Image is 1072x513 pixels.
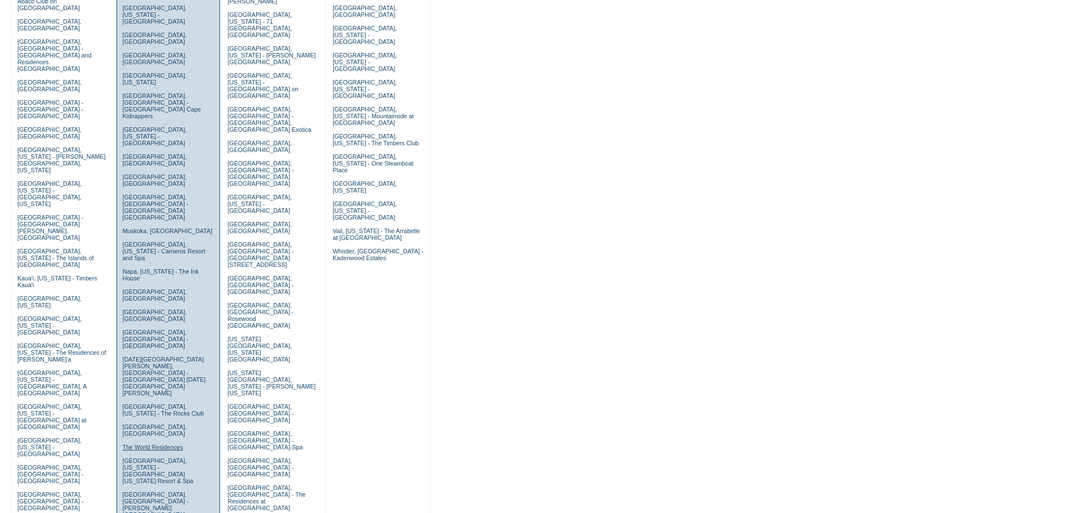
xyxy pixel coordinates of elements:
a: Whistler, [GEOGRAPHIC_DATA] - Kadenwood Estates [333,248,423,261]
a: [GEOGRAPHIC_DATA], [GEOGRAPHIC_DATA] [123,423,187,437]
a: [GEOGRAPHIC_DATA], [US_STATE] - [GEOGRAPHIC_DATA] [333,79,397,99]
a: [GEOGRAPHIC_DATA], [US_STATE] - [GEOGRAPHIC_DATA] [333,52,397,72]
a: [DATE][GEOGRAPHIC_DATA][PERSON_NAME], [GEOGRAPHIC_DATA] - [GEOGRAPHIC_DATA] [DATE][GEOGRAPHIC_DAT... [123,356,205,396]
a: [US_STATE][GEOGRAPHIC_DATA], [US_STATE] - [PERSON_NAME] [US_STATE] [227,369,316,396]
a: [GEOGRAPHIC_DATA], [US_STATE] - [PERSON_NAME][GEOGRAPHIC_DATA] [227,45,316,65]
a: [GEOGRAPHIC_DATA], [GEOGRAPHIC_DATA] - [GEOGRAPHIC_DATA] [227,275,293,295]
a: [GEOGRAPHIC_DATA], [US_STATE] [333,180,397,194]
a: [GEOGRAPHIC_DATA], [GEOGRAPHIC_DATA] - [GEOGRAPHIC_DATA] [123,329,189,349]
a: Napa, [US_STATE] - The Ink House [123,268,199,282]
a: [GEOGRAPHIC_DATA], [GEOGRAPHIC_DATA] [123,32,187,45]
a: [GEOGRAPHIC_DATA], [US_STATE] - [GEOGRAPHIC_DATA], [US_STATE] [17,180,82,207]
a: [GEOGRAPHIC_DATA], [GEOGRAPHIC_DATA] - [GEOGRAPHIC_DATA] [227,403,293,423]
a: Kaua'i, [US_STATE] - Timbers Kaua'i [17,275,97,288]
a: The World Residences [123,444,183,450]
a: [GEOGRAPHIC_DATA], [GEOGRAPHIC_DATA] - Rosewood [GEOGRAPHIC_DATA] [227,302,293,329]
a: [GEOGRAPHIC_DATA], [US_STATE] - The Islands of [GEOGRAPHIC_DATA] [17,248,94,268]
a: Vail, [US_STATE] - The Arrabelle at [GEOGRAPHIC_DATA] [333,227,420,241]
a: [GEOGRAPHIC_DATA], [GEOGRAPHIC_DATA] - [GEOGRAPHIC_DATA]-Spa [227,430,302,450]
a: [GEOGRAPHIC_DATA], [GEOGRAPHIC_DATA] [123,153,187,167]
a: [GEOGRAPHIC_DATA], [US_STATE] - [GEOGRAPHIC_DATA], A [GEOGRAPHIC_DATA] [17,369,87,396]
a: [GEOGRAPHIC_DATA], [GEOGRAPHIC_DATA] - [GEOGRAPHIC_DATA] [227,457,293,478]
a: [GEOGRAPHIC_DATA], [GEOGRAPHIC_DATA] [333,5,397,18]
a: [GEOGRAPHIC_DATA], [GEOGRAPHIC_DATA] [123,173,187,187]
a: [GEOGRAPHIC_DATA], [US_STATE] - [GEOGRAPHIC_DATA] [US_STATE] Resort & Spa [123,457,194,484]
a: [GEOGRAPHIC_DATA], [US_STATE] - [GEOGRAPHIC_DATA] [17,315,82,336]
a: [GEOGRAPHIC_DATA], [GEOGRAPHIC_DATA] - [GEOGRAPHIC_DATA], [GEOGRAPHIC_DATA] Exotica [227,106,311,133]
a: [GEOGRAPHIC_DATA], [US_STATE] - The Timbers Club [333,133,419,146]
a: [GEOGRAPHIC_DATA] - [GEOGRAPHIC_DATA][PERSON_NAME], [GEOGRAPHIC_DATA] [17,214,83,241]
a: [GEOGRAPHIC_DATA], [GEOGRAPHIC_DATA] [123,309,187,322]
a: [GEOGRAPHIC_DATA], [GEOGRAPHIC_DATA] [227,221,291,234]
a: [GEOGRAPHIC_DATA], [US_STATE] [17,295,82,309]
a: [GEOGRAPHIC_DATA] - [GEOGRAPHIC_DATA] - [GEOGRAPHIC_DATA] [17,99,83,119]
a: [GEOGRAPHIC_DATA], [US_STATE] - Mountainside at [GEOGRAPHIC_DATA] [333,106,414,126]
a: [GEOGRAPHIC_DATA], [US_STATE] - The Residences of [PERSON_NAME]'a [17,342,106,363]
a: [GEOGRAPHIC_DATA], [GEOGRAPHIC_DATA] - [GEOGRAPHIC_DATA] Cape Kidnappers [123,92,201,119]
a: [GEOGRAPHIC_DATA], [GEOGRAPHIC_DATA] [17,79,82,92]
a: [GEOGRAPHIC_DATA], [GEOGRAPHIC_DATA] [123,52,187,65]
a: [GEOGRAPHIC_DATA], [US_STATE] - [PERSON_NAME][GEOGRAPHIC_DATA], [US_STATE] [17,146,106,173]
a: [GEOGRAPHIC_DATA], [GEOGRAPHIC_DATA] [227,140,291,153]
a: Muskoka, [GEOGRAPHIC_DATA] [123,227,212,234]
a: [GEOGRAPHIC_DATA], [GEOGRAPHIC_DATA] [123,288,187,302]
a: [GEOGRAPHIC_DATA], [US_STATE] - [GEOGRAPHIC_DATA] [17,437,82,457]
a: [GEOGRAPHIC_DATA], [US_STATE] - [GEOGRAPHIC_DATA] at [GEOGRAPHIC_DATA] [17,403,87,430]
a: [GEOGRAPHIC_DATA], [US_STATE] - [GEOGRAPHIC_DATA] on [GEOGRAPHIC_DATA] [227,72,298,99]
a: [GEOGRAPHIC_DATA], [US_STATE] - [GEOGRAPHIC_DATA] [123,126,187,146]
a: [GEOGRAPHIC_DATA], [US_STATE] - 71 [GEOGRAPHIC_DATA], [GEOGRAPHIC_DATA] [227,11,291,38]
a: [GEOGRAPHIC_DATA], [GEOGRAPHIC_DATA] - The Residences at [GEOGRAPHIC_DATA] [227,484,306,511]
a: [GEOGRAPHIC_DATA], [US_STATE] - [GEOGRAPHIC_DATA] [123,5,187,25]
a: [GEOGRAPHIC_DATA], [GEOGRAPHIC_DATA] - [GEOGRAPHIC_DATA] [GEOGRAPHIC_DATA] [123,194,189,221]
a: [GEOGRAPHIC_DATA], [GEOGRAPHIC_DATA] [17,126,82,140]
a: [GEOGRAPHIC_DATA], [US_STATE] - [GEOGRAPHIC_DATA] [333,200,397,221]
a: [GEOGRAPHIC_DATA], [GEOGRAPHIC_DATA] [17,18,82,32]
a: [GEOGRAPHIC_DATA], [GEOGRAPHIC_DATA] - [GEOGRAPHIC_DATA] [17,464,83,484]
a: [GEOGRAPHIC_DATA], [US_STATE] - Carneros Resort and Spa [123,241,205,261]
a: [GEOGRAPHIC_DATA], [GEOGRAPHIC_DATA] - [GEOGRAPHIC_DATA] [GEOGRAPHIC_DATA] [227,160,293,187]
a: [GEOGRAPHIC_DATA], [GEOGRAPHIC_DATA] - [GEOGRAPHIC_DATA] and Residences [GEOGRAPHIC_DATA] [17,38,92,72]
a: [GEOGRAPHIC_DATA], [GEOGRAPHIC_DATA] - [GEOGRAPHIC_DATA][STREET_ADDRESS] [227,241,293,268]
a: [US_STATE][GEOGRAPHIC_DATA], [US_STATE][GEOGRAPHIC_DATA] [227,336,291,363]
a: [GEOGRAPHIC_DATA], [US_STATE] - The Rocks Club [123,403,204,417]
a: [GEOGRAPHIC_DATA], [GEOGRAPHIC_DATA] - [GEOGRAPHIC_DATA] [17,491,83,511]
a: [GEOGRAPHIC_DATA], [US_STATE] [123,72,187,86]
a: [GEOGRAPHIC_DATA], [US_STATE] - [GEOGRAPHIC_DATA] [333,25,397,45]
a: [GEOGRAPHIC_DATA], [US_STATE] - [GEOGRAPHIC_DATA] [227,194,291,214]
a: [GEOGRAPHIC_DATA], [US_STATE] - One Steamboat Place [333,153,414,173]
